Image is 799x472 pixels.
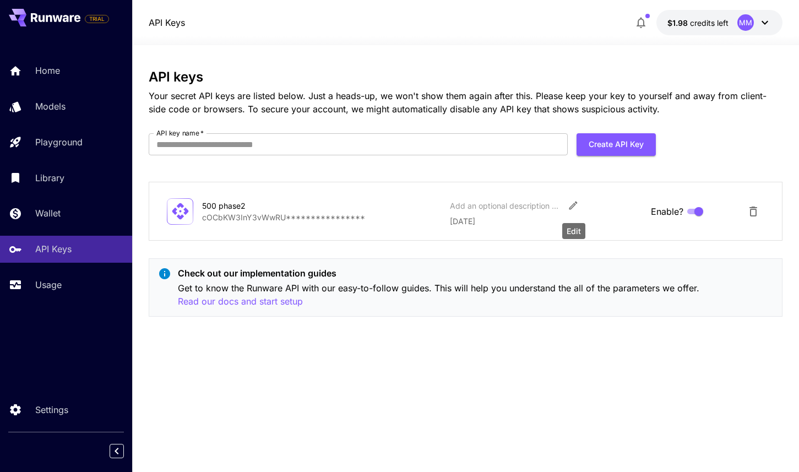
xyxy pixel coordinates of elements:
[35,64,60,77] p: Home
[35,171,64,185] p: Library
[178,295,303,308] button: Read our docs and start setup
[149,89,782,116] p: Your secret API keys are listed below. Just a heads-up, we won't show them again after this. Plea...
[577,133,656,156] button: Create API Key
[450,200,560,211] div: Add an optional description or comment
[149,69,782,85] h3: API keys
[742,200,764,223] button: Delete API Key
[149,16,185,29] a: API Keys
[450,215,642,227] p: [DATE]
[35,100,66,113] p: Models
[667,18,690,28] span: $1.98
[178,267,773,280] p: Check out our implementation guides
[85,15,108,23] span: TRIAL
[35,207,61,220] p: Wallet
[156,128,204,138] label: API key name
[85,12,109,25] span: Add your payment card to enable full platform functionality.
[35,135,83,149] p: Playground
[737,14,754,31] div: MM
[562,223,585,239] div: Edit
[656,10,782,35] button: $1.9836MM
[149,16,185,29] nav: breadcrumb
[651,205,683,218] span: Enable?
[667,17,729,29] div: $1.9836
[110,444,124,458] button: Collapse sidebar
[690,18,729,28] span: credits left
[35,403,68,416] p: Settings
[35,278,62,291] p: Usage
[35,242,72,256] p: API Keys
[178,281,773,308] p: Get to know the Runware API with our easy-to-follow guides. This will help you understand the all...
[563,196,583,215] button: Edit
[202,200,312,211] div: 500 phase2
[118,441,132,461] div: Collapse sidebar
